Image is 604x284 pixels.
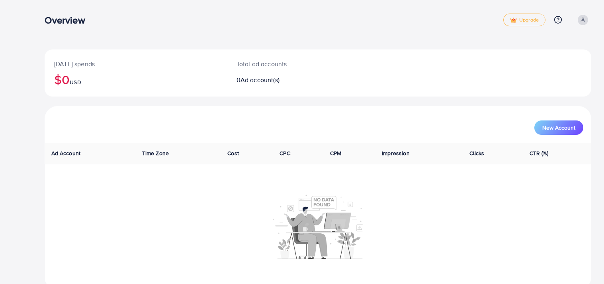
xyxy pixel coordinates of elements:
span: USD [70,78,81,86]
p: [DATE] spends [54,59,217,69]
a: tickUpgrade [503,14,545,26]
h2: $0 [54,72,217,87]
span: Time Zone [142,149,169,157]
button: New Account [534,120,583,135]
span: New Account [542,125,575,130]
span: Cost [227,149,239,157]
span: Ad account(s) [240,75,280,84]
span: Ad Account [51,149,81,157]
span: Upgrade [510,17,539,23]
h3: Overview [45,14,91,26]
p: Total ad accounts [237,59,354,69]
h2: 0 [237,76,354,84]
span: CPM [330,149,341,157]
img: tick [510,18,517,23]
span: CPC [280,149,290,157]
span: Impression [382,149,410,157]
span: Clicks [469,149,485,157]
span: CTR (%) [530,149,548,157]
img: No account [273,194,364,259]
